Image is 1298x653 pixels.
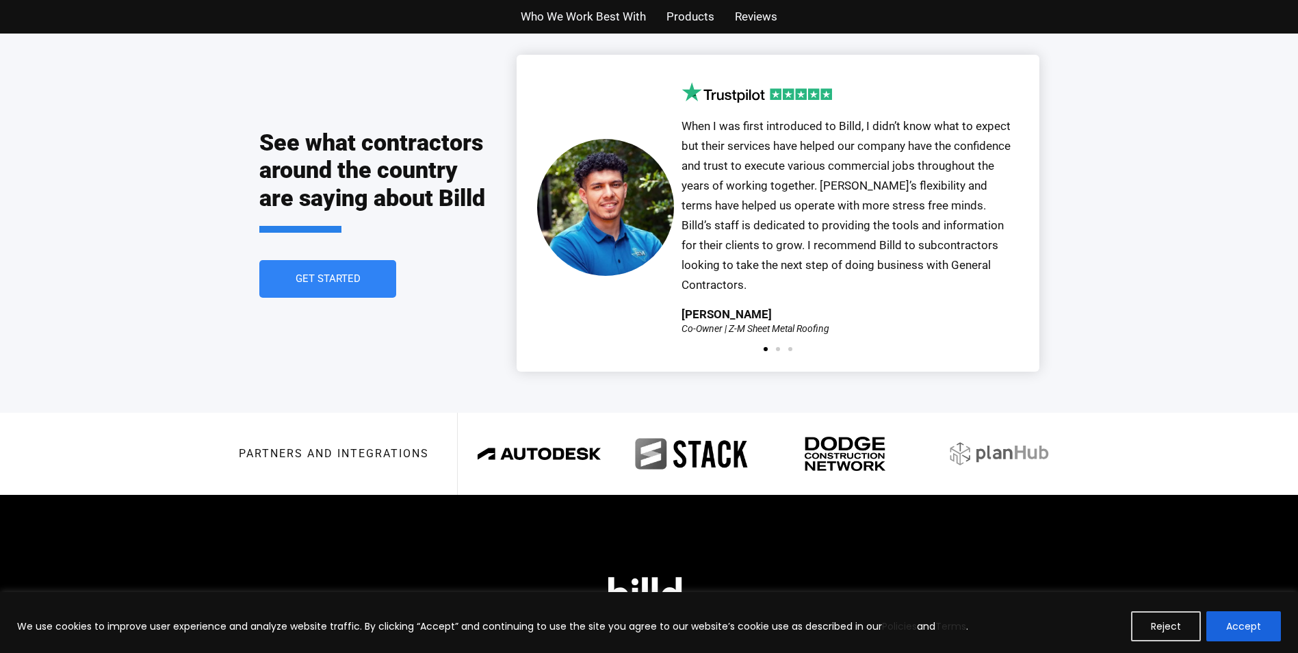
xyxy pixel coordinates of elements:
[682,324,829,333] div: Co-Owner | Z-M Sheet Metal Roofing
[682,309,772,320] div: [PERSON_NAME]
[666,7,714,27] a: Products
[259,260,396,298] a: Get Started
[239,448,429,459] h3: Partners and integrations
[537,82,1019,333] div: 1 / 3
[17,618,968,635] p: We use cookies to improve user experience and analyze website traffic. By clicking “Accept” and c...
[882,619,917,633] a: Policies
[259,129,489,233] h2: See what contractors around the country are saying about Billd
[735,7,777,27] a: Reviews
[521,7,646,27] a: Who We Work Best With
[1131,611,1201,641] button: Reject
[1206,611,1281,641] button: Accept
[764,347,768,351] span: Go to slide 1
[776,347,780,351] span: Go to slide 2
[935,619,966,633] a: Terms
[682,119,1011,291] span: When I was first introduced to Billd, I didn’t know what to expect but their services have helped...
[295,274,360,284] span: Get Started
[788,347,792,351] span: Go to slide 3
